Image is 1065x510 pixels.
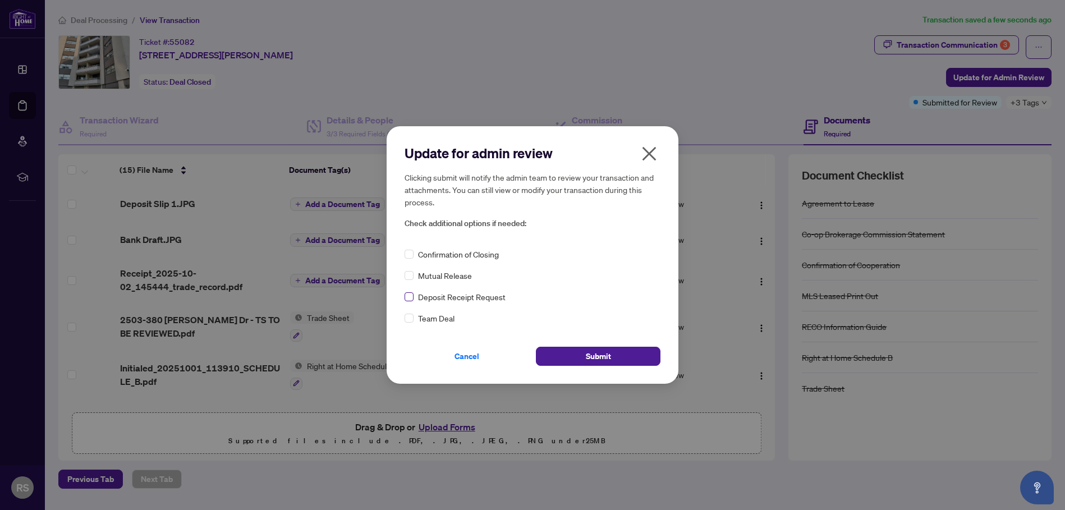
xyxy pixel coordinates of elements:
button: Open asap [1020,471,1054,504]
h2: Update for admin review [405,144,660,162]
span: Check additional options if needed: [405,217,660,230]
button: Submit [536,347,660,366]
span: Cancel [455,347,479,365]
h5: Clicking submit will notify the admin team to review your transaction and attachments. You can st... [405,171,660,208]
button: Cancel [405,347,529,366]
span: Submit [586,347,611,365]
span: Confirmation of Closing [418,248,499,260]
span: Team Deal [418,312,455,324]
span: Deposit Receipt Request [418,291,506,303]
span: close [640,145,658,163]
span: Mutual Release [418,269,472,282]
